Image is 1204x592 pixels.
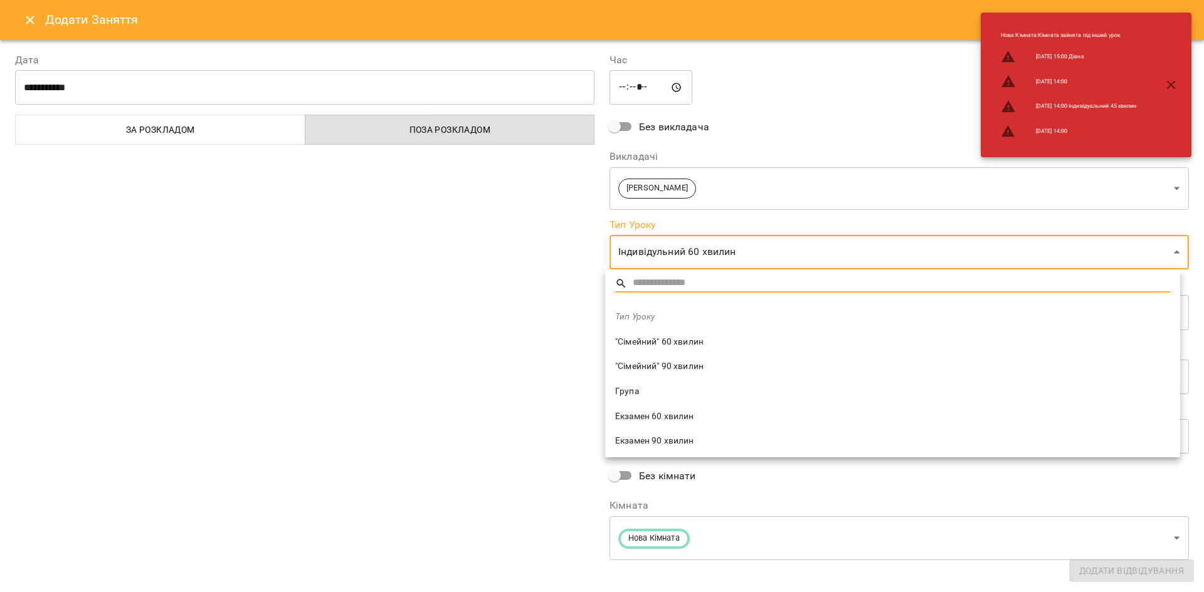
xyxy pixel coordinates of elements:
[615,360,1170,373] span: "Сімейний" 90 хвилин
[615,336,1170,348] span: "Сімейний" 60 хвилин
[615,311,1170,323] span: Тип Уроку
[991,26,1146,44] li: Нова Кімната : Кімната зайнята під інший урок
[991,119,1146,144] li: [DATE] 14:00
[991,44,1146,70] li: [DATE] 15:00 Діана
[991,94,1146,119] li: [DATE] 14:00 Індивідуальний 45 хвилин
[615,435,1170,447] span: Екзамен 90 хвилин
[991,69,1146,94] li: [DATE] 14:00
[615,385,1170,398] span: Група
[615,410,1170,423] span: Екзамен 60 хвилин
